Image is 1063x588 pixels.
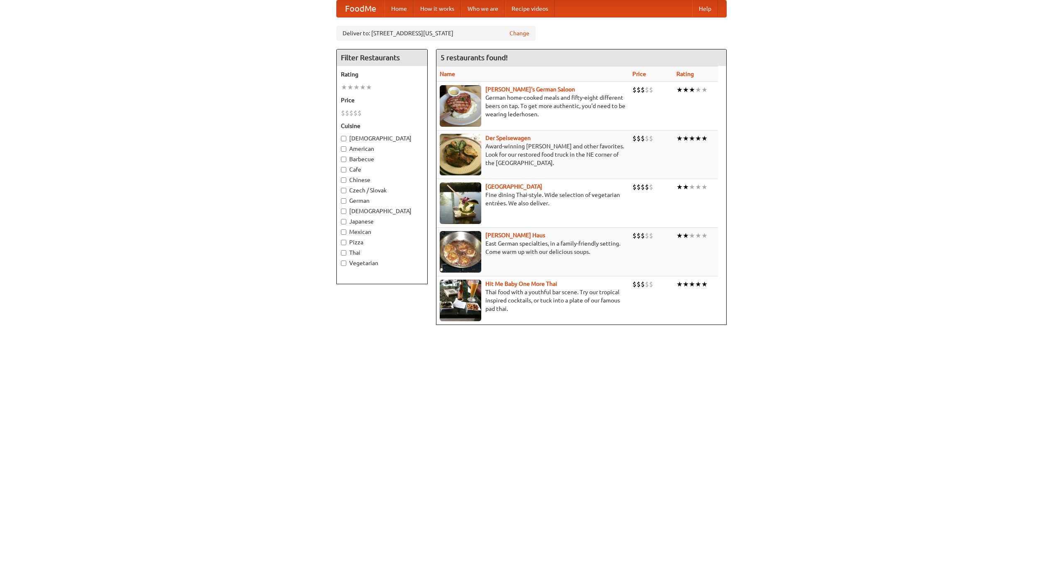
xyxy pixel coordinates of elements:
[676,134,683,143] li: ★
[347,83,353,92] li: ★
[341,197,423,205] label: German
[632,280,637,289] li: $
[509,29,529,37] a: Change
[353,108,358,118] li: $
[692,0,718,17] a: Help
[676,280,683,289] li: ★
[695,182,701,192] li: ★
[341,217,423,226] label: Japanese
[440,71,455,77] a: Name
[701,231,708,240] li: ★
[385,0,414,17] a: Home
[441,54,508,62] ng-pluralize: 5 restaurants found!
[676,231,683,240] li: ★
[649,231,653,240] li: $
[641,85,645,94] li: $
[649,134,653,143] li: $
[341,167,346,172] input: Cafe
[360,83,366,92] li: ★
[632,182,637,192] li: $
[337,49,427,66] h4: Filter Restaurants
[695,134,701,143] li: ★
[341,134,423,143] label: [DEMOGRAPHIC_DATA]
[641,280,645,289] li: $
[632,134,637,143] li: $
[341,240,346,245] input: Pizza
[485,183,542,190] b: [GEOGRAPHIC_DATA]
[485,232,545,239] b: [PERSON_NAME] Haus
[676,182,683,192] li: ★
[440,280,481,321] img: babythai.jpg
[341,83,347,92] li: ★
[440,288,626,313] p: Thai food with a youthful bar scene. Try our tropical inspired cocktails, or tuck into a plate of...
[341,209,346,214] input: [DEMOGRAPHIC_DATA]
[341,207,423,215] label: [DEMOGRAPHIC_DATA]
[341,238,423,246] label: Pizza
[637,134,641,143] li: $
[341,157,346,162] input: Barbecue
[649,280,653,289] li: $
[440,93,626,118] p: German home-cooked meals and fifty-eight different beers on tap. To get more authentic, you'd nee...
[440,85,481,127] img: esthers.jpg
[645,280,649,289] li: $
[336,26,536,41] div: Deliver to: [STREET_ADDRESS][US_STATE]
[649,85,653,94] li: $
[414,0,461,17] a: How it works
[645,85,649,94] li: $
[649,182,653,192] li: $
[695,85,701,94] li: ★
[632,71,646,77] a: Price
[366,83,372,92] li: ★
[341,228,423,236] label: Mexican
[341,108,345,118] li: $
[485,135,531,141] a: Der Speisewagen
[341,250,346,256] input: Thai
[341,177,346,183] input: Chinese
[683,134,689,143] li: ★
[637,231,641,240] li: $
[641,134,645,143] li: $
[341,176,423,184] label: Chinese
[695,231,701,240] li: ★
[341,155,423,163] label: Barbecue
[683,85,689,94] li: ★
[341,188,346,193] input: Czech / Slovak
[485,280,557,287] a: Hit Me Baby One More Thai
[341,186,423,194] label: Czech / Slovak
[637,85,641,94] li: $
[461,0,505,17] a: Who we are
[440,239,626,256] p: East German specialties, in a family-friendly setting. Come warm up with our delicious soups.
[689,134,695,143] li: ★
[341,248,423,257] label: Thai
[440,134,481,175] img: speisewagen.jpg
[341,219,346,224] input: Japanese
[337,0,385,17] a: FoodMe
[641,231,645,240] li: $
[341,145,423,153] label: American
[345,108,349,118] li: $
[689,182,695,192] li: ★
[353,83,360,92] li: ★
[632,85,637,94] li: $
[341,122,423,130] h5: Cuisine
[349,108,353,118] li: $
[341,136,346,141] input: [DEMOGRAPHIC_DATA]
[695,280,701,289] li: ★
[341,198,346,204] input: German
[683,231,689,240] li: ★
[440,231,481,273] img: kohlhaus.jpg
[440,191,626,207] p: Fine dining Thai-style. Wide selection of vegetarian entrées. We also deliver.
[505,0,555,17] a: Recipe videos
[358,108,362,118] li: $
[485,86,575,93] a: [PERSON_NAME]'s German Saloon
[645,134,649,143] li: $
[645,231,649,240] li: $
[641,182,645,192] li: $
[637,280,641,289] li: $
[341,261,346,266] input: Vegetarian
[440,142,626,167] p: Award-winning [PERSON_NAME] and other favorites. Look for our restored food truck in the NE corne...
[637,182,641,192] li: $
[341,229,346,235] input: Mexican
